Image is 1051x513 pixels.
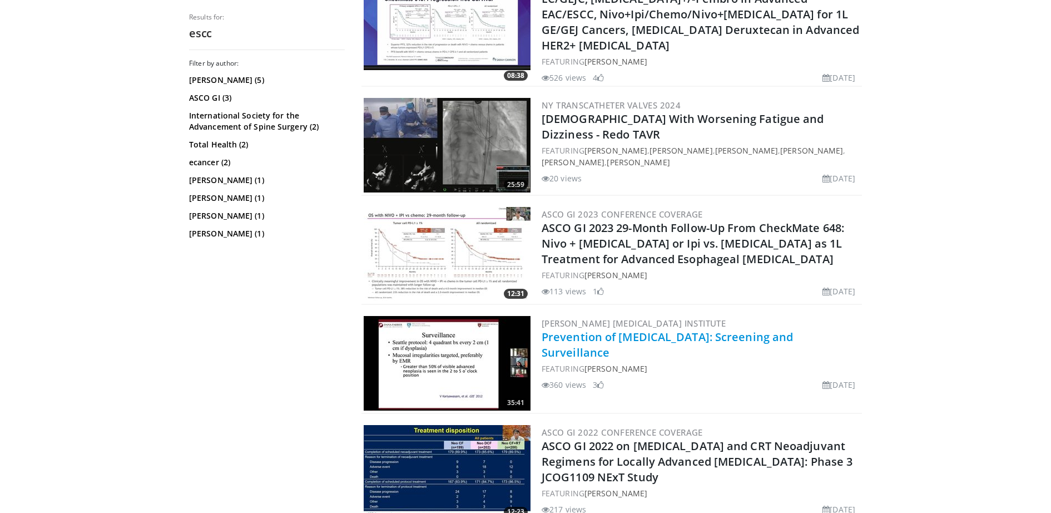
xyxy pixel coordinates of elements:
a: ASCO GI 2023 29-Month Follow-Up From CheckMate 648: Nivo + [MEDICAL_DATA] or Ipi vs. [MEDICAL_DAT... [542,220,844,267]
a: ecancer (2) [189,157,342,168]
a: [PERSON_NAME] [584,270,647,280]
li: 113 views [542,285,586,297]
a: [PERSON_NAME] [650,145,712,156]
li: [DATE] [822,72,855,83]
img: b1ae49ec-99b1-4180-963a-488759458578.300x170_q85_crop-smart_upscale.jpg [364,98,531,193]
p: Results for: [189,13,345,22]
a: NY Transcatheter Valves 2024 [542,100,681,111]
img: a06ae8d6-6acb-47a1-9d0e-d6047faceb86.300x170_q85_crop-smart_upscale.jpg [364,316,531,411]
li: 360 views [542,379,586,391]
a: 25:59 [364,98,531,193]
a: [PERSON_NAME] [584,488,647,499]
li: 1 [593,285,604,297]
li: 3 [593,379,604,391]
span: 08:38 [504,71,528,81]
a: [PERSON_NAME] [542,157,604,167]
div: FEATURING [542,363,860,374]
div: FEATURING [542,269,860,281]
a: ASCO GI 2023 Conference Coverage [542,209,703,220]
a: Total Health (2) [189,139,342,150]
img: 0604fb29-3bc4-4312-8317-027739cc31ca.300x170_q85_crop-smart_upscale.jpg [364,207,531,302]
a: [PERSON_NAME] (1) [189,175,342,186]
a: [PERSON_NAME] [584,363,647,374]
li: 526 views [542,72,586,83]
a: [PERSON_NAME] (1) [189,193,342,204]
a: [PERSON_NAME] (1) [189,210,342,221]
a: Prevention of [MEDICAL_DATA]: Screening and Surveillance [542,329,793,360]
a: 12:31 [364,207,531,302]
li: [DATE] [822,285,855,297]
span: 35:41 [504,398,528,408]
a: [PERSON_NAME] (1) [189,228,342,239]
h3: Filter by author: [189,59,345,68]
a: ASCO GI (3) [189,92,342,103]
a: [PERSON_NAME] (5) [189,75,342,86]
h2: escc [189,26,345,41]
a: 35:41 [364,316,531,411]
div: FEATURING , , , , , [542,145,860,168]
a: [PERSON_NAME] [607,157,670,167]
a: [PERSON_NAME] [780,145,843,156]
a: [DEMOGRAPHIC_DATA] With Worsening Fatigue and Dizziness - Redo TAVR [542,111,824,142]
li: [DATE] [822,379,855,391]
li: 20 views [542,172,582,184]
div: FEATURING [542,487,860,499]
a: [PERSON_NAME] [584,145,647,156]
a: International Society for the Advancement of Spine Surgery (2) [189,110,342,132]
li: [DATE] [822,172,855,184]
span: 25:59 [504,180,528,190]
div: FEATURING [542,56,860,67]
li: 4 [593,72,604,83]
a: [PERSON_NAME] [715,145,778,156]
a: [PERSON_NAME] [MEDICAL_DATA] Institute [542,318,726,329]
a: [PERSON_NAME] [584,56,647,67]
span: 12:31 [504,289,528,299]
a: ASCO GI 2022 Conference Coverage [542,427,703,438]
a: ASCO GI 2022 on [MEDICAL_DATA] and CRT Neoadjuvant Regimens for Locally Advanced [MEDICAL_DATA]: ... [542,438,852,485]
